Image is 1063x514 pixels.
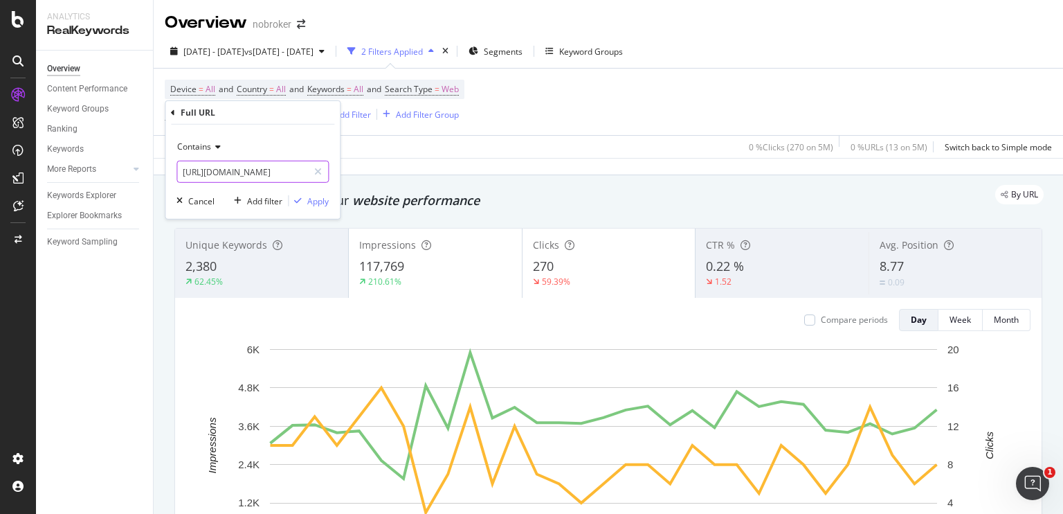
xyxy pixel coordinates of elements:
div: Add filter [247,195,282,206]
span: Contains [177,141,211,152]
div: 0 % URLs ( 13 on 5M ) [851,141,927,153]
span: CTR % [706,238,735,251]
div: Week [950,314,971,326]
div: Keyword Groups [559,46,623,57]
span: Device [170,83,197,95]
button: Segments [463,40,528,62]
span: Search Type [385,83,433,95]
div: More Reports [47,162,96,177]
img: Equal [880,281,885,285]
button: [DATE] - [DATE]vs[DATE] - [DATE] [165,40,330,62]
button: Week [938,309,983,331]
div: nobroker [253,17,291,31]
div: Switch back to Simple mode [945,141,1052,153]
span: = [435,83,439,95]
div: Cancel [188,195,215,206]
span: [DATE] - [DATE] [183,46,244,57]
div: legacy label [995,185,1044,204]
a: Keywords Explorer [47,188,143,203]
button: Keyword Groups [540,40,628,62]
text: 1.2K [238,497,260,508]
button: Add Filter [316,106,371,123]
div: Add Filter Group [396,109,459,121]
span: = [347,83,352,95]
a: Keyword Sampling [47,235,143,249]
div: Compare periods [821,314,888,326]
span: Country [237,83,267,95]
span: Impressions [359,238,416,251]
div: Month [994,314,1019,326]
span: and [289,83,304,95]
span: Unique Keywords [185,238,267,251]
span: All [276,80,286,99]
div: arrow-right-arrow-left [297,19,305,29]
div: Content Performance [47,82,127,96]
span: Web [442,80,459,99]
span: 117,769 [359,258,404,274]
a: More Reports [47,162,129,177]
div: Keywords [47,142,84,157]
span: 1 [1044,467,1055,478]
text: 16 [947,382,959,393]
div: 59.39% [542,276,570,287]
div: Keywords Explorer [47,188,116,203]
div: Overview [165,11,247,35]
a: Overview [47,62,143,76]
div: Keyword Groups [47,102,109,116]
span: = [269,83,274,95]
span: Segments [484,46,523,57]
div: Overview [47,62,80,76]
div: 0.09 [888,276,905,288]
a: Explorer Bookmarks [47,209,143,223]
div: 1.52 [715,276,732,287]
text: 4 [947,497,953,508]
span: and [367,83,381,95]
span: By URL [1011,190,1038,199]
button: Switch back to Simple mode [939,136,1052,158]
span: 0.22 % [706,258,744,274]
text: 2.4K [238,459,260,470]
span: = [199,83,203,95]
div: 2 Filters Applied [361,46,423,57]
div: Add Filter [334,109,371,121]
text: 20 [947,344,959,355]
div: 210.61% [368,276,401,287]
button: Day [899,309,938,331]
a: Keyword Groups [47,102,143,116]
text: 8 [947,459,953,470]
div: times [439,44,451,58]
span: 2,380 [185,258,217,274]
iframe: Intercom live chat [1016,467,1049,500]
div: RealKeywords [47,23,142,39]
div: Analytics [47,11,142,23]
div: Full URL [181,107,215,118]
span: vs [DATE] - [DATE] [244,46,314,57]
button: Cancel [171,194,215,208]
button: Add filter [228,194,282,208]
button: Apply [289,194,329,208]
text: 6K [247,344,260,355]
div: 62.45% [194,276,223,287]
span: Clicks [533,238,559,251]
text: 4.8K [238,382,260,393]
span: 270 [533,258,554,274]
a: Keywords [47,142,143,157]
div: Apply [307,195,329,206]
span: Avg. Position [880,238,938,251]
button: Add Filter Group [377,106,459,123]
span: and [219,83,233,95]
span: 8.77 [880,258,904,274]
button: 2 Filters Applied [342,40,439,62]
div: Explorer Bookmarks [47,209,122,223]
button: Month [983,309,1030,331]
div: Keyword Sampling [47,235,118,249]
text: 12 [947,420,959,432]
text: 3.6K [238,420,260,432]
div: 0 % Clicks ( 270 on 5M ) [749,141,833,153]
a: Ranking [47,122,143,136]
text: Impressions [206,417,218,473]
div: Day [911,314,927,326]
span: All [354,80,363,99]
a: Content Performance [47,82,143,96]
text: Clicks [983,431,995,459]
